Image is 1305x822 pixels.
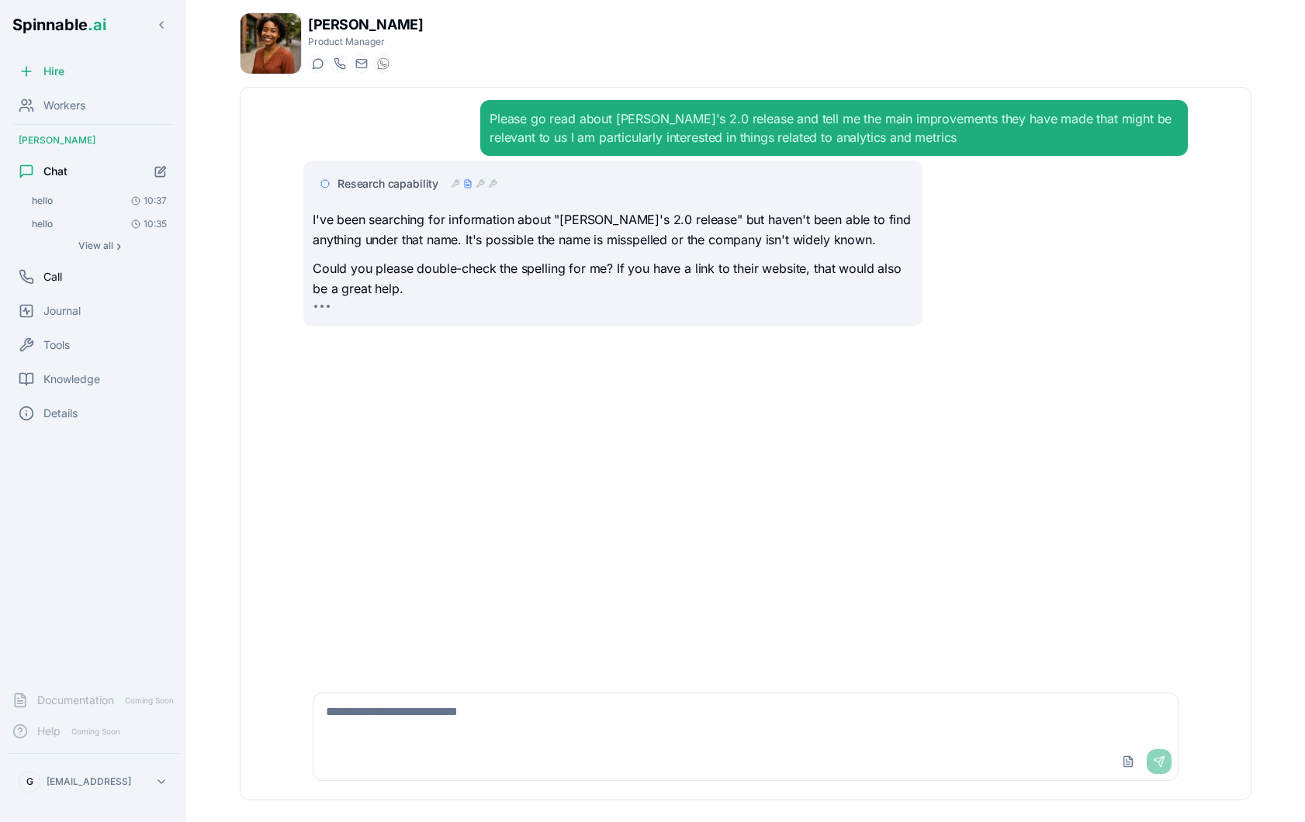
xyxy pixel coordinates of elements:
[78,240,113,252] span: View all
[88,16,106,34] span: .ai
[488,179,497,188] div: tool_call - completed
[43,164,67,179] span: Chat
[313,210,913,250] p: I've been searching for information about "[PERSON_NAME]'s 2.0 release" but haven't been able to ...
[125,218,167,230] span: 10:35
[313,259,913,299] p: Could you please double-check the spelling for me? If you have a link to their website, that woul...
[12,766,174,797] button: G[EMAIL_ADDRESS]
[6,128,180,153] div: [PERSON_NAME]
[308,54,327,73] button: Start a chat with Alex Doe
[12,16,106,34] span: Spinnable
[451,179,460,188] div: tool_call - completed
[67,724,125,739] span: Coming Soon
[43,98,85,113] span: Workers
[337,176,438,192] span: Research capability
[490,109,1179,147] div: Please go read about [PERSON_NAME]'s 2.0 release and tell me the main improvements they have made...
[26,775,33,788] span: G
[25,190,174,212] button: Open conversation: hello
[43,337,70,353] span: Tools
[308,36,423,48] p: Product Manager
[25,237,174,255] button: Show all conversations
[32,195,53,207] span: hello: Your name is Gil Coelho.
[116,240,121,252] span: ›
[147,158,174,185] button: Start new chat
[351,54,370,73] button: Send email to taylor.mitchell@getspinnable.ai
[25,213,174,235] button: Open conversation: hello
[37,692,114,708] span: Documentation
[37,724,61,739] span: Help
[43,303,81,319] span: Journal
[125,195,167,207] span: 10:37
[463,179,472,188] div: content - continued
[377,57,389,70] img: WhatsApp
[32,218,53,230] span: hello: Hi there! How can I help you today?
[330,54,348,73] button: Start a call with Alex Doe
[43,371,100,387] span: Knowledge
[476,179,485,188] div: tool_call - completed
[43,269,62,285] span: Call
[373,54,392,73] button: WhatsApp
[241,13,301,74] img: Alex Doe
[308,14,423,36] h1: [PERSON_NAME]
[120,693,178,708] span: Coming Soon
[47,775,131,788] p: [EMAIL_ADDRESS]
[43,406,78,421] span: Details
[43,64,64,79] span: Hire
